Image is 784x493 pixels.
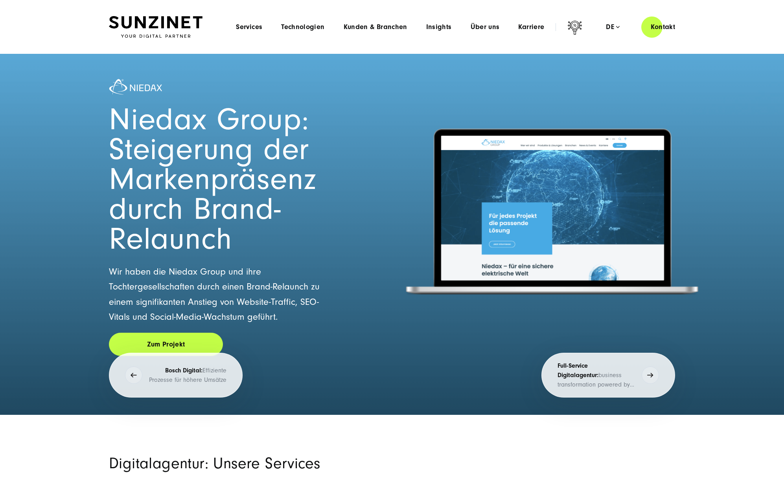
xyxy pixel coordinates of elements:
a: Technologien [281,23,324,31]
strong: Full-Service Digitalagentur: [558,362,598,379]
a: Kontakt [641,16,685,38]
a: Kunden & Branchen [344,23,407,31]
img: Niedax Projekt [375,104,729,326]
a: Services [236,23,262,31]
img: niedax-logo 1 [109,79,162,95]
p: Wir haben die Niedax Group und ihre Tochtergesellschaften durch einen Brand-Relaunch zu einem sig... [109,264,335,325]
p: business transformation powered by digital innovation [558,361,636,389]
div: de [606,23,620,31]
button: Bosch Digital:Effiziente Prozesse für höhere Umsätze [109,353,243,398]
button: Full-Service Digitalagentur:business transformation powered by digital innovation [541,353,675,398]
h2: Digitalagentur: Unsere Services [109,454,482,473]
a: Insights [426,23,452,31]
a: Karriere [518,23,544,31]
h1: Niedax Group: Steigerung der Markenpräsenz durch Brand-Relaunch [109,105,335,254]
img: SUNZINET Full Service Digital Agentur [109,16,202,38]
p: Effiziente Prozesse für höhere Umsätze [148,366,226,385]
a: Über uns [471,23,500,31]
strong: Bosch Digital: [165,367,202,374]
a: Zum Projekt [109,333,223,356]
